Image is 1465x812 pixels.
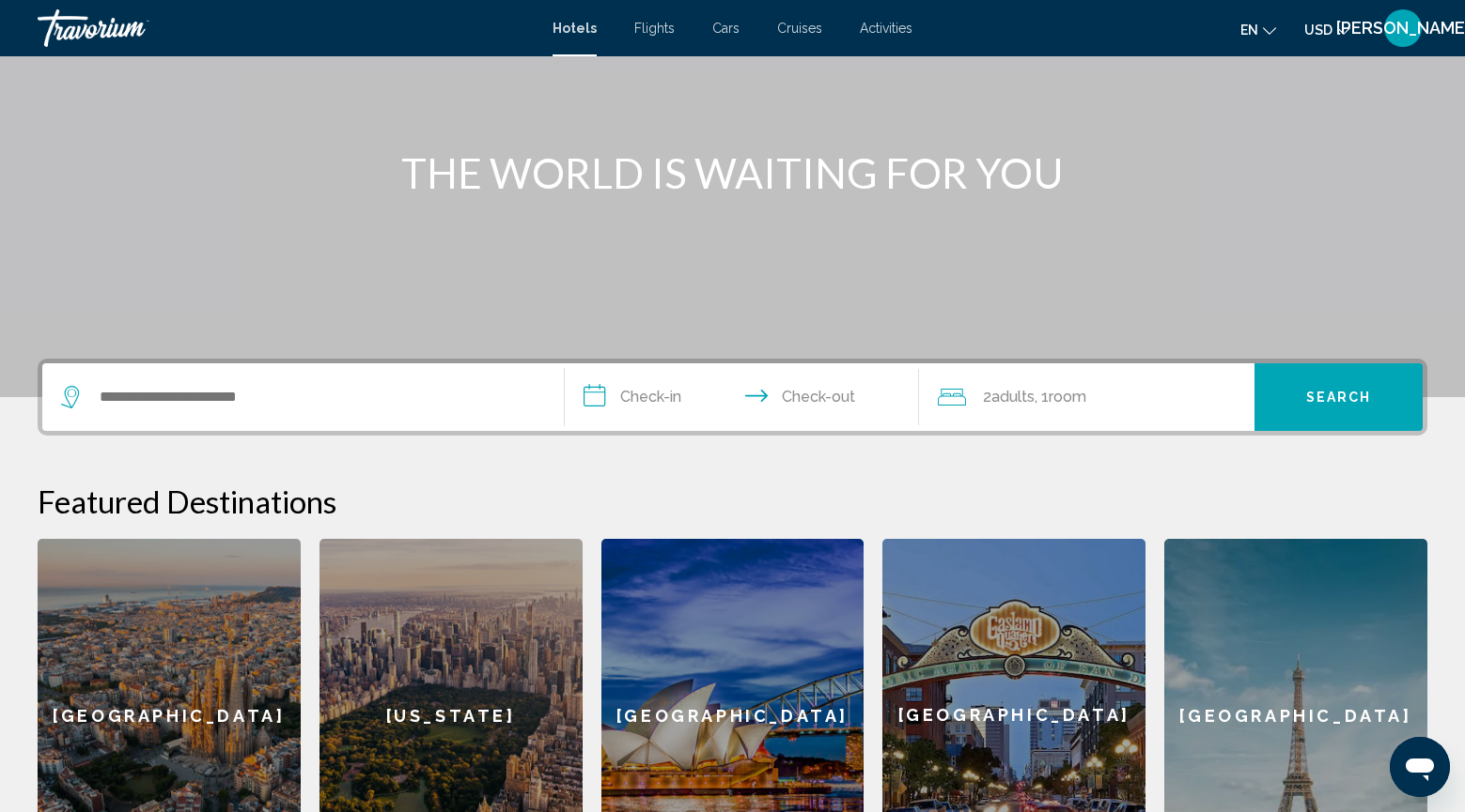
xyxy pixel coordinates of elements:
[381,148,1085,197] h1: THE WORLD IS WAITING FOR YOU
[1240,16,1276,43] button: Change language
[1304,23,1333,38] span: USD
[1306,391,1372,406] span: Search
[634,21,675,36] a: Flights
[919,363,1255,431] button: Travelers: 2 adults, 0 children
[1304,16,1350,43] button: Change currency
[42,363,1423,431] div: Search widget
[983,384,1035,410] span: 2
[553,21,597,36] a: Hotels
[1255,363,1423,431] button: Search
[860,21,912,36] a: Activities
[991,388,1035,406] span: Adults
[565,363,919,431] button: Check in and out dates
[712,21,740,36] a: Cars
[1049,388,1086,406] span: Room
[38,9,534,47] a: Travorium
[1379,8,1427,48] button: User Menu
[1390,737,1450,797] iframe: Button to launch messaging window
[777,21,822,36] a: Cruises
[1035,384,1086,410] span: , 1
[1240,23,1258,38] span: en
[38,483,1427,520] h2: Featured Destinations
